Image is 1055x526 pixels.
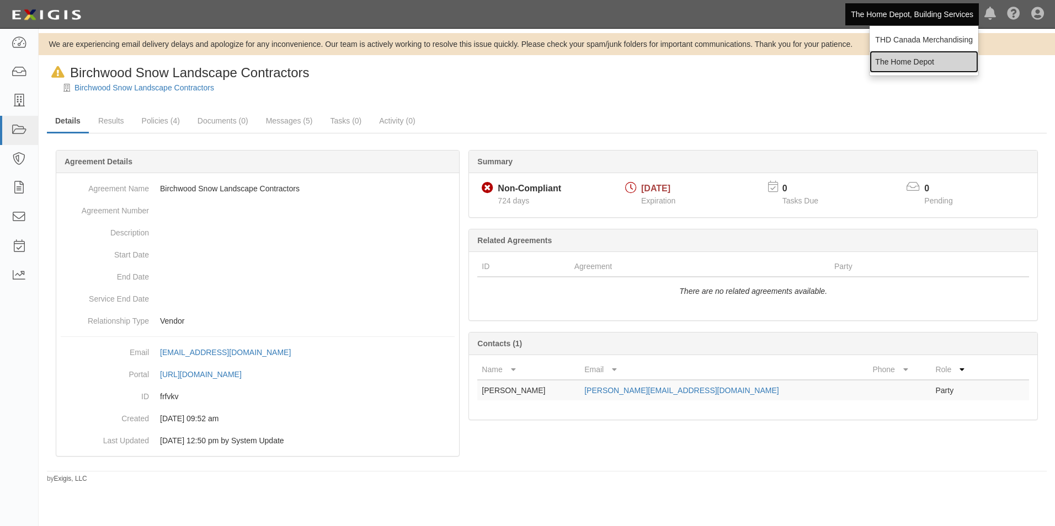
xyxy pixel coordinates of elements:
span: Pending [924,196,952,205]
i: There are no related agreements available. [679,287,827,296]
div: Birchwood Snow Landscape Contractors [47,63,310,82]
span: [DATE] [641,184,670,193]
a: [PERSON_NAME][EMAIL_ADDRESS][DOMAIN_NAME] [584,386,779,395]
i: Help Center - Complianz [1007,8,1020,21]
a: Details [47,110,89,133]
a: Tasks (0) [322,110,370,132]
th: Email [580,359,868,380]
dt: Description [61,222,149,238]
a: Policies (4) [134,110,188,132]
th: ID [477,256,569,277]
dd: frfvkv [61,385,455,407]
a: Activity (0) [371,110,423,132]
div: [EMAIL_ADDRESS][DOMAIN_NAME] [160,347,291,358]
dd: [DATE] 12:50 pm by System Update [61,430,455,452]
p: 0 [782,183,832,195]
a: THD Canada Merchandising [870,29,978,51]
b: Agreement Details [65,157,132,166]
dd: Birchwood Snow Landscape Contractors [61,178,455,200]
dt: Last Updated [61,430,149,446]
dt: ID [61,385,149,402]
p: 0 [924,183,966,195]
dt: Agreement Name [61,178,149,194]
a: Birchwood Snow Landscape Contractors [74,83,214,92]
a: Exigis, LLC [54,475,87,482]
dt: Relationship Type [61,310,149,326]
b: Related Agreements [477,236,552,245]
a: Messages (5) [258,110,321,132]
a: [URL][DOMAIN_NAME] [160,370,254,379]
a: The Home Depot, Building Services [845,3,979,25]
small: by [47,474,87,484]
span: Expiration [641,196,675,205]
a: Documents (0) [189,110,257,132]
th: Role [931,359,985,380]
i: Non-Compliant [482,183,493,194]
dd: [DATE] 09:52 am [61,407,455,430]
td: Party [931,380,985,400]
i: In Default since 09/28/2023 [51,67,65,78]
div: We are experiencing email delivery delays and apologize for any inconvenience. Our team is active... [39,39,1055,50]
a: Results [90,110,132,132]
dt: Agreement Number [61,200,149,216]
span: Birchwood Snow Landscape Contractors [70,65,310,80]
b: Summary [477,157,513,166]
th: Party [830,256,980,277]
span: Since 08/18/2023 [498,196,529,205]
th: Name [477,359,580,380]
b: Contacts (1) [477,339,522,348]
dt: Start Date [61,244,149,260]
a: [EMAIL_ADDRESS][DOMAIN_NAME] [160,348,303,357]
a: The Home Depot [870,51,978,73]
th: Agreement [570,256,830,277]
dt: Created [61,407,149,424]
dt: Service End Date [61,288,149,304]
img: logo-5460c22ac91f19d4615b14bd174203de0afe785f0fc80cf4dbbc73dc1793850b.png [8,5,84,25]
span: Tasks Due [782,196,818,205]
div: Non-Compliant [498,183,561,195]
dt: End Date [61,266,149,282]
dt: Portal [61,363,149,380]
dt: Email [61,341,149,358]
th: Phone [868,359,931,380]
td: [PERSON_NAME] [477,380,580,400]
dd: Vendor [61,310,455,332]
